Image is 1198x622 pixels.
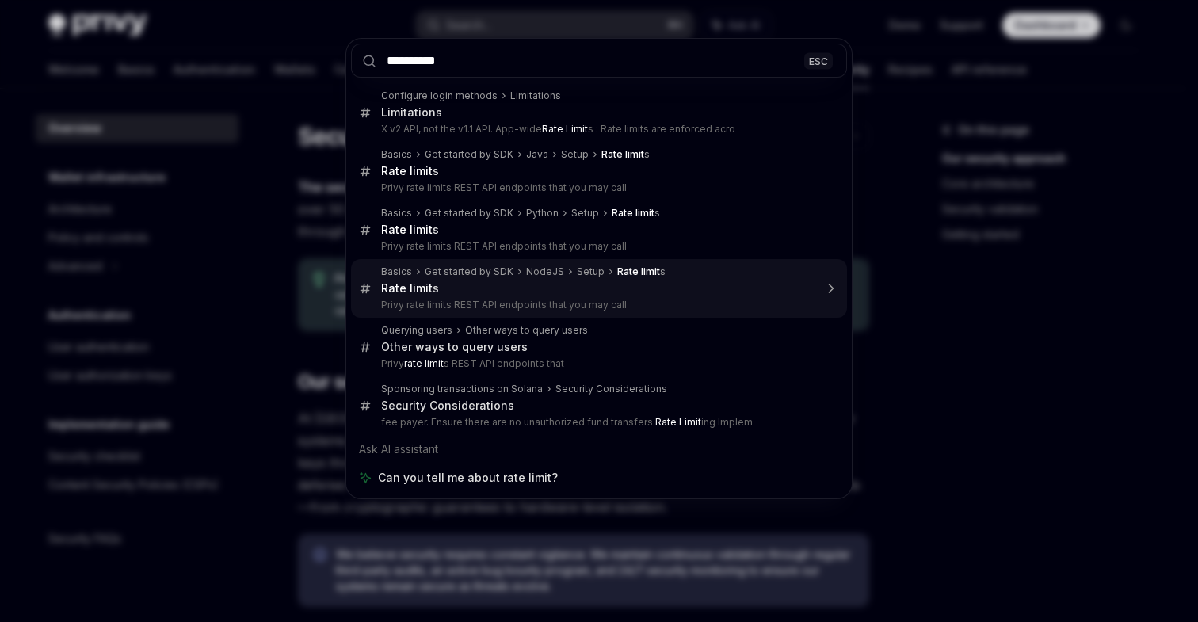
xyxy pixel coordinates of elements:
div: Get started by SDK [425,148,513,161]
div: s [612,207,660,219]
p: Privy rate limits REST API endpoints that you may call [381,181,814,194]
p: Privy rate limits REST API endpoints that you may call [381,240,814,253]
div: NodeJS [526,265,564,278]
div: Sponsoring transactions on Solana [381,383,543,395]
div: Setup [561,148,589,161]
p: Privy rate limits REST API endpoints that you may call [381,299,814,311]
b: Rate limit [381,281,433,295]
b: Rate limit [617,265,660,277]
p: fee payer. Ensure there are no unauthorized fund transfers. ing Implem [381,416,814,429]
p: Privy s REST API endpoints that [381,357,814,370]
div: ESC [804,52,833,69]
div: Configure login methods [381,90,498,102]
div: Java [526,148,548,161]
b: Rate limit [612,207,654,219]
span: Can you tell me about rate limit? [378,470,558,486]
div: s [381,281,439,296]
div: Security Considerations [555,383,667,395]
div: Other ways to query users [381,340,528,354]
div: s [381,223,439,237]
div: Limitations [510,90,561,102]
p: X v2 API, not the v1.1 API. App-wide s : Rate limits are enforced acro [381,123,814,135]
b: Rate limit [381,164,433,177]
div: s [381,164,439,178]
b: Rate Limit [542,123,588,135]
b: Rate limit [381,223,433,236]
div: Basics [381,148,412,161]
div: Python [526,207,559,219]
div: s [601,148,650,161]
div: Limitations [381,105,442,120]
div: Ask AI assistant [351,435,847,464]
b: Rate limit [601,148,644,160]
div: Setup [577,265,605,278]
div: Basics [381,265,412,278]
b: rate limit [404,357,444,369]
div: Setup [571,207,599,219]
div: Querying users [381,324,452,337]
div: s [617,265,666,278]
b: Rate Limit [655,416,701,428]
div: Basics [381,207,412,219]
div: Get started by SDK [425,207,513,219]
div: Other ways to query users [465,324,588,337]
div: Security Considerations [381,399,514,413]
div: Get started by SDK [425,265,513,278]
